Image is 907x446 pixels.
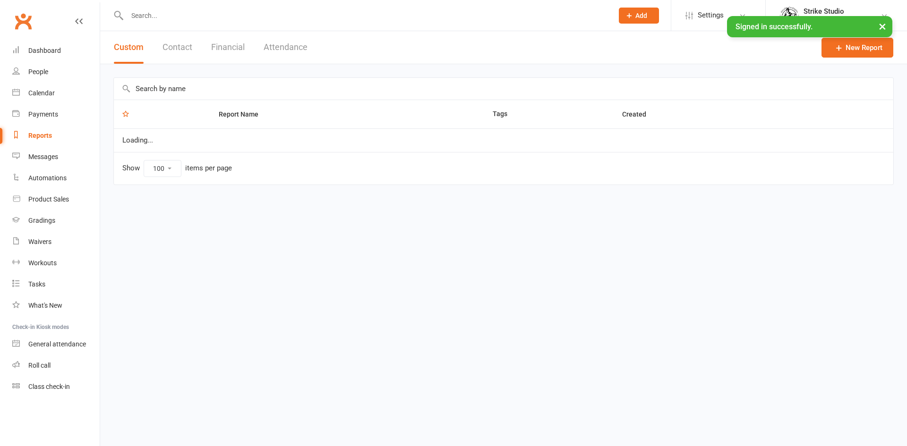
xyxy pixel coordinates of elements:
[635,12,647,19] span: Add
[804,16,844,24] div: Strike Studio
[28,340,86,348] div: General attendance
[28,238,51,245] div: Waivers
[219,110,269,118] span: Report Name
[12,274,100,295] a: Tasks
[28,68,48,76] div: People
[28,174,67,182] div: Automations
[12,355,100,376] a: Roll call
[28,217,55,224] div: Gradings
[163,31,192,64] button: Contact
[622,110,657,118] span: Created
[28,302,62,309] div: What's New
[12,231,100,252] a: Waivers
[12,40,100,61] a: Dashboard
[28,362,51,369] div: Roll call
[28,132,52,139] div: Reports
[804,7,844,16] div: Strike Studio
[122,160,232,177] div: Show
[264,31,308,64] button: Attendance
[12,252,100,274] a: Workouts
[28,47,61,54] div: Dashboard
[12,168,100,189] a: Automations
[12,125,100,146] a: Reports
[484,100,614,128] th: Tags
[28,89,55,97] div: Calendar
[28,195,69,203] div: Product Sales
[698,5,724,26] span: Settings
[622,109,657,120] button: Created
[12,146,100,168] a: Messages
[11,9,35,33] a: Clubworx
[12,210,100,231] a: Gradings
[28,153,58,160] div: Messages
[114,128,893,152] td: Loading...
[12,334,100,355] a: General attendance kiosk mode
[12,376,100,397] a: Class kiosk mode
[185,164,232,172] div: items per page
[874,16,891,36] button: ×
[114,78,893,100] input: Search by name
[12,61,100,83] a: People
[28,259,57,267] div: Workouts
[114,31,144,64] button: Custom
[219,109,269,120] button: Report Name
[780,6,799,25] img: thumb_image1723780799.png
[821,38,893,58] a: New Report
[12,83,100,104] a: Calendar
[619,8,659,24] button: Add
[28,110,58,118] div: Payments
[28,383,70,390] div: Class check-in
[12,295,100,316] a: What's New
[12,104,100,125] a: Payments
[28,280,45,288] div: Tasks
[124,9,607,22] input: Search...
[211,31,245,64] button: Financial
[736,22,813,31] span: Signed in successfully.
[12,189,100,210] a: Product Sales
